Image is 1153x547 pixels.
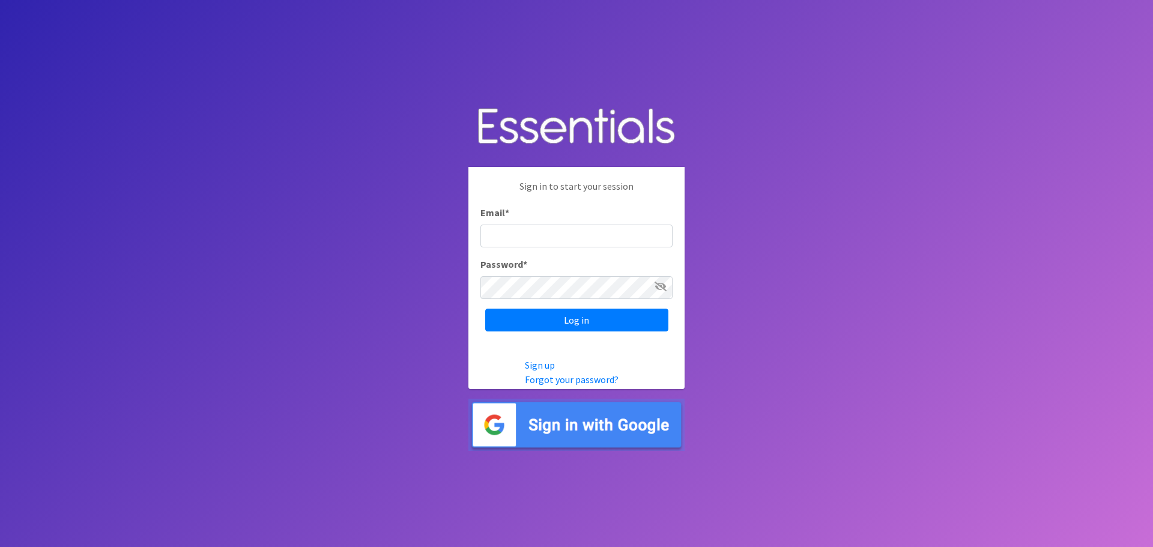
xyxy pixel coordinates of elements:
[468,96,685,158] img: Human Essentials
[480,179,673,205] p: Sign in to start your session
[525,359,555,371] a: Sign up
[523,258,527,270] abbr: required
[485,309,668,331] input: Log in
[480,205,509,220] label: Email
[505,207,509,219] abbr: required
[480,257,527,271] label: Password
[468,399,685,451] img: Sign in with Google
[525,373,619,385] a: Forgot your password?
